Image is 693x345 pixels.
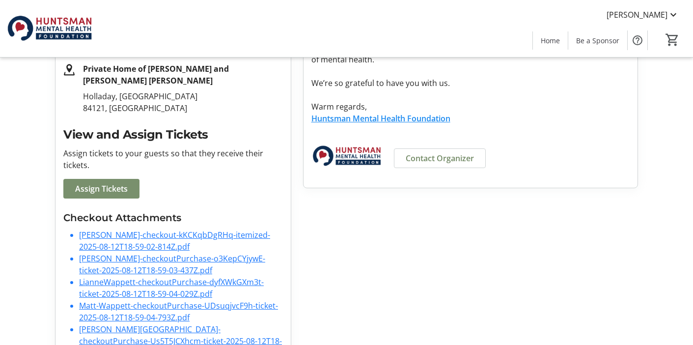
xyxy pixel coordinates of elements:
a: Matt-Wappett-checkoutPurchase-UDsuqjvcF9h-ticket-2025-08-12T18-59-04-793Z.pdf [79,300,278,323]
a: Huntsman Mental Health Foundation [311,113,450,124]
a: Contact Organizer [394,148,486,168]
button: [PERSON_NAME] [599,7,687,23]
h3: Checkout Attachments [63,210,283,225]
p: Holladay, [GEOGRAPHIC_DATA] 84121, [GEOGRAPHIC_DATA] [83,90,283,114]
button: Help [628,30,647,50]
img: Huntsman Mental Health Foundation logo [311,136,382,176]
a: [PERSON_NAME]-checkout-kKCKqbDgRHq-itemized-2025-08-12T18-59-02-814Z.pdf [79,230,270,252]
a: Assign Tickets [63,179,139,199]
h2: View and Assign Tickets [63,126,283,144]
a: Be a Sponsor [568,31,627,50]
span: [PERSON_NAME] [607,9,667,21]
p: We’re so grateful to have you with us. [311,77,630,89]
strong: Private Home of [PERSON_NAME] and [PERSON_NAME] [PERSON_NAME] [83,63,229,86]
a: LianneWappett-checkoutPurchase-dyfXWkGXm3t-ticket-2025-08-12T18-59-04-029Z.pdf [79,277,264,299]
button: Cart [664,31,681,49]
p: Assign tickets to your guests so that they receive their tickets. [63,147,283,171]
p: Warm regards, [311,101,630,113]
span: Contact Organizer [406,152,474,164]
a: [PERSON_NAME]-checkoutPurchase-o3KepCYjywE-ticket-2025-08-12T18-59-03-437Z.pdf [79,253,265,276]
a: Home [533,31,568,50]
span: Assign Tickets [75,183,128,195]
span: Home [541,35,560,46]
img: Huntsman Mental Health Foundation's Logo [6,4,93,53]
span: Be a Sponsor [576,35,619,46]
